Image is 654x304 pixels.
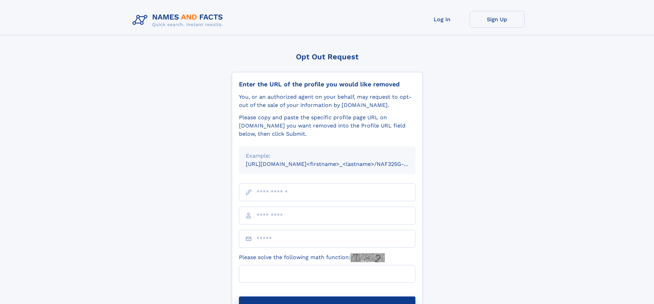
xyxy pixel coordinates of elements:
[239,113,415,138] div: Please copy and paste the specific profile page URL on [DOMAIN_NAME] you want removed into the Pr...
[130,11,229,29] img: Logo Names and Facts
[239,253,385,262] label: Please solve the following math function:
[246,161,428,167] small: [URL][DOMAIN_NAME]<firstname>_<lastname>/NAF325G-xxxxxxxx
[239,81,415,88] div: Enter the URL of the profile you would like removed
[239,93,415,109] div: You, or an authorized agent on your behalf, may request to opt-out of the sale of your informatio...
[415,11,470,28] a: Log In
[232,52,423,61] div: Opt Out Request
[470,11,525,28] a: Sign Up
[246,152,409,160] div: Example:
